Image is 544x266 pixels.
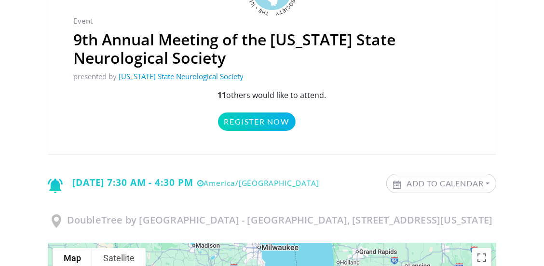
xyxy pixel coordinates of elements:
[73,71,471,82] p: presented by
[218,89,326,131] p: others would like to attend.
[48,214,496,228] h3: DoubleTree by [GEOGRAPHIC_DATA] - [GEOGRAPHIC_DATA], [STREET_ADDRESS][US_STATE]
[52,214,61,228] img: Location Icon
[48,174,319,193] div: [DATE] 7:30 AM - 4:30 PM
[197,178,319,188] small: America/[GEOGRAPHIC_DATA]
[48,179,63,193] img: Notification icon
[387,174,496,193] a: Add to Calendar
[393,181,401,189] img: Calendar icon
[119,71,244,81] a: [US_STATE] State Neurological Society
[218,90,227,100] strong: 11
[73,15,471,27] p: Event
[218,112,296,131] a: Register Now
[73,30,471,67] h2: 9th Annual Meeting of the [US_STATE] State Neurological Society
